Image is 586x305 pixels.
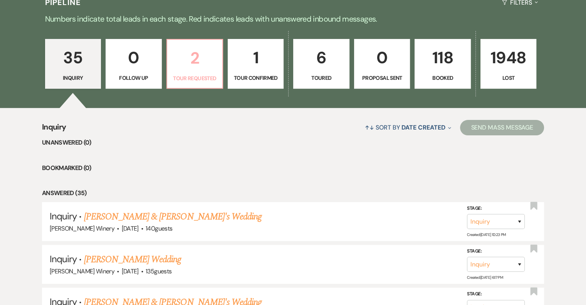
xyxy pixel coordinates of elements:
span: [PERSON_NAME] Winery [50,267,114,275]
span: 140 guests [146,224,172,233]
p: 1948 [485,45,531,71]
p: Toured [298,74,344,82]
p: Booked [420,74,465,82]
span: Created: [DATE] 10:23 PM [467,232,505,237]
a: 6Toured [293,39,349,89]
p: Follow Up [111,74,156,82]
li: Bookmarked (0) [42,163,544,173]
a: 0Proposal Sent [354,39,410,89]
a: 1948Lost [480,39,536,89]
span: [DATE] [122,224,139,233]
button: Sort By Date Created [362,117,454,138]
label: Stage: [467,247,525,256]
span: Created: [DATE] 6:17 PM [467,275,503,280]
p: 2 [172,45,218,71]
a: 2Tour Requested [166,39,223,89]
a: [PERSON_NAME] & [PERSON_NAME]'s Wedding [84,210,262,224]
a: [PERSON_NAME] Wedding [84,253,181,266]
a: 118Booked [415,39,470,89]
label: Stage: [467,290,525,298]
p: 35 [50,45,96,71]
span: ↑↓ [365,123,374,131]
span: Date Created [401,123,445,131]
li: Unanswered (0) [42,138,544,148]
a: 0Follow Up [106,39,161,89]
span: [DATE] [122,267,139,275]
p: Inquiry [50,74,96,82]
a: 1Tour Confirmed [228,39,284,89]
p: 0 [359,45,405,71]
p: 6 [298,45,344,71]
p: Proposal Sent [359,74,405,82]
span: Inquiry [50,210,77,222]
p: Numbers indicate total leads in each stage. Red indicates leads with unanswered inbound messages. [16,13,571,25]
button: Send Mass Message [460,120,544,135]
p: 1 [233,45,279,71]
li: Answered (35) [42,188,544,198]
span: Inquiry [50,253,77,265]
p: Tour Confirmed [233,74,279,82]
p: Lost [485,74,531,82]
label: Stage: [467,204,525,213]
span: 135 guests [146,267,171,275]
span: [PERSON_NAME] Winery [50,224,114,233]
a: 35Inquiry [45,39,101,89]
p: 0 [111,45,156,71]
p: Tour Requested [172,74,218,83]
span: Inquiry [42,121,66,138]
p: 118 [420,45,465,71]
